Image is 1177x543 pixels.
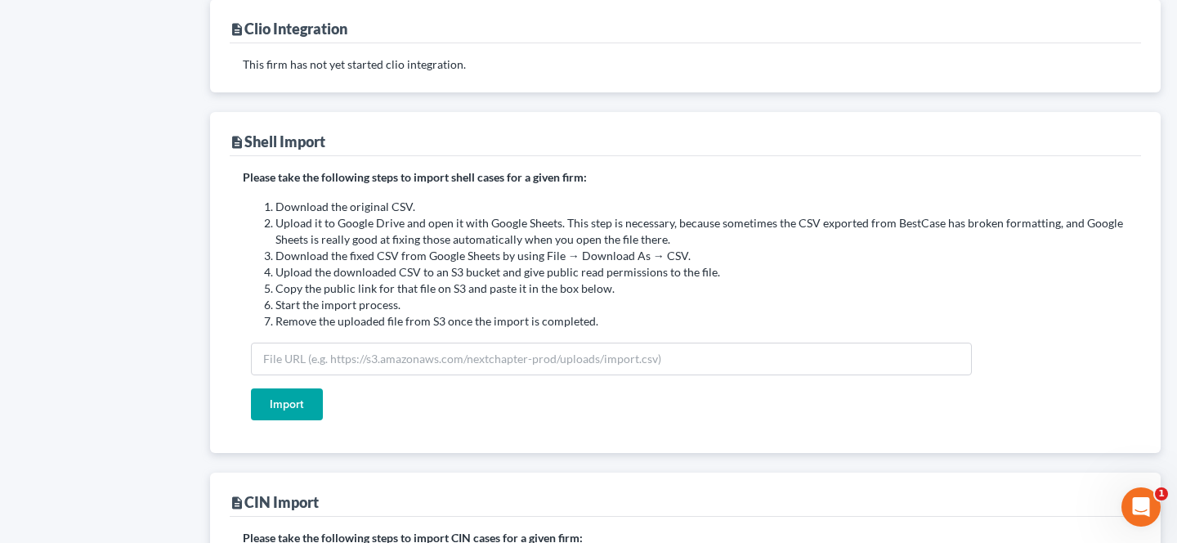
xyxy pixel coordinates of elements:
[275,313,1128,330] li: Remove the uploaded file from S3 once the import is completed.
[251,343,973,375] input: File URL (e.g. https://s3.amazonaws.com/nextchapter-prod/uploads/import.csv)
[230,22,244,37] i: description
[1121,487,1161,527] iframe: Intercom live chat
[243,169,1128,186] p: Please take the following steps to import shell cases for a given firm:
[251,388,323,421] input: Import
[275,297,1128,313] li: Start the import process.
[230,492,319,512] div: CIN Import
[230,19,347,38] div: Clio Integration
[275,199,1128,215] li: Download the original CSV.
[230,496,244,510] i: description
[243,56,1128,73] p: This firm has not yet started clio integration.
[275,280,1128,297] li: Copy the public link for that file on S3 and paste it in the box below.
[230,135,244,150] i: description
[275,248,1128,264] li: Download the fixed CSV from Google Sheets by using File → Download As → CSV.
[230,132,325,151] div: Shell Import
[275,215,1128,248] li: Upload it to Google Drive and open it with Google Sheets. This step is necessary, because sometim...
[1155,487,1168,500] span: 1
[275,264,1128,280] li: Upload the downloaded CSV to an S3 bucket and give public read permissions to the file.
